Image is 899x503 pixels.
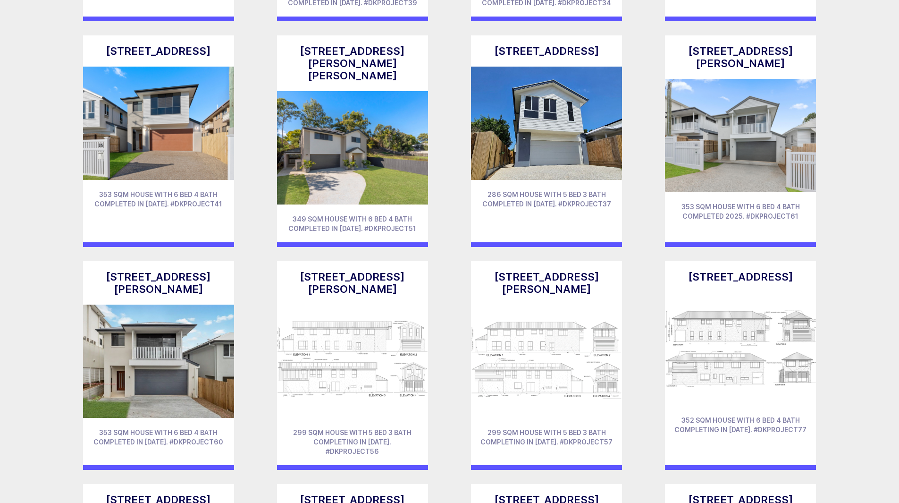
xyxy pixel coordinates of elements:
h3: [STREET_ADDRESS] [674,271,807,283]
h3: [STREET_ADDRESS][PERSON_NAME] [674,45,807,69]
span: 299 sqm house with 5 bed 3 bath completing in [DATE]. #dkproject57 [480,428,613,446]
span: 299 sqm house with 5 bed 3 bath completing in [DATE]. #dkproject56 [293,428,412,455]
span: 286 sqm house with 5 bed 3 bath completed in [DATE]. #dkproject37 [482,190,611,208]
h3: [STREET_ADDRESS][PERSON_NAME] [286,271,419,295]
h3: [STREET_ADDRESS] [92,45,225,57]
span: 353 sqm house with 6 bed 4 bath completed in [DATE]. #dkproject41 [94,190,222,208]
span: 353 sqm house with 6 bed 4 bath completed 2025. #dkproject61 [681,203,800,220]
h3: [STREET_ADDRESS][PERSON_NAME] [480,271,613,295]
span: 353 sqm house with 6 bed 4 bath completed in [DATE]. #dkproject60 [93,428,223,446]
h3: [STREET_ADDRESS][PERSON_NAME] [92,271,225,295]
span: 349 sqm house with 6 bed 4 bath completed in [DATE]. #dkproject51 [288,215,416,232]
span: 352 sqm house with 6 bed 4 bath completing in [DATE]. #dkproject77 [674,416,807,434]
h3: [STREET_ADDRESS] [480,45,613,57]
h3: [STREET_ADDRESS][PERSON_NAME][PERSON_NAME] [286,45,419,82]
